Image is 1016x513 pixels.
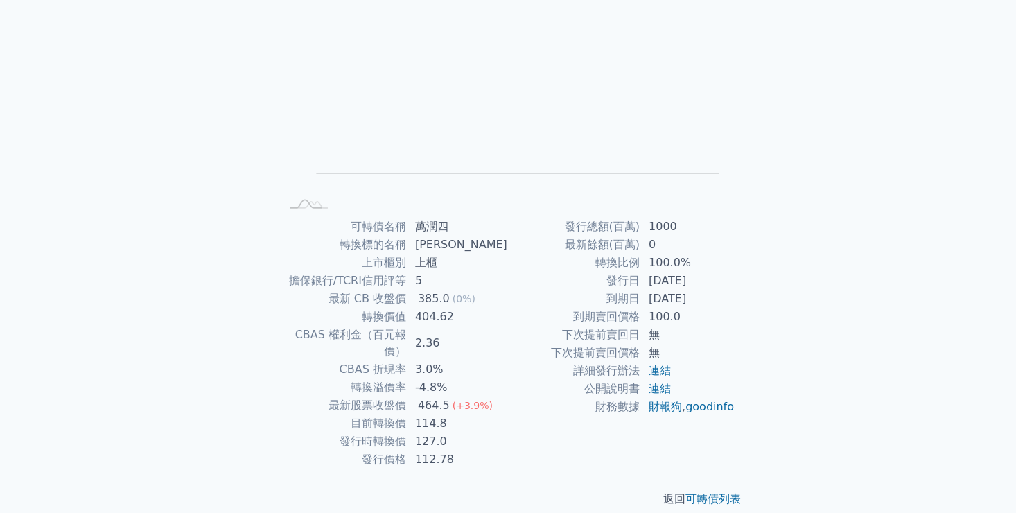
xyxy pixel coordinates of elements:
[640,254,735,272] td: 100.0%
[281,397,407,415] td: 最新股票收盤價
[407,308,508,326] td: 404.62
[640,398,735,416] td: ,
[281,326,407,360] td: CBAS 權利金（百元報價）
[649,382,671,395] a: 連結
[640,344,735,362] td: 無
[407,254,508,272] td: 上櫃
[281,433,407,451] td: 發行時轉換價
[407,379,508,397] td: -4.8%
[508,398,640,416] td: 財務數據
[508,254,640,272] td: 轉換比例
[508,326,640,344] td: 下次提前賣回日
[281,360,407,379] td: CBAS 折現率
[508,236,640,254] td: 最新餘額(百萬)
[508,344,640,362] td: 下次提前賣回價格
[407,451,508,469] td: 112.78
[415,290,453,307] div: 385.0
[281,308,407,326] td: 轉換價值
[281,272,407,290] td: 擔保銀行/TCRI信用評等
[508,308,640,326] td: 到期賣回價格
[281,415,407,433] td: 目前轉換價
[281,290,407,308] td: 最新 CB 收盤價
[508,272,640,290] td: 發行日
[640,308,735,326] td: 100.0
[649,400,682,413] a: 財報狗
[415,397,453,414] div: 464.5
[685,400,734,413] a: goodinfo
[453,400,493,411] span: (+3.9%)
[304,28,719,194] g: Chart
[508,362,640,380] td: 詳細發行辦法
[649,364,671,377] a: 連結
[685,492,741,505] a: 可轉債列表
[640,326,735,344] td: 無
[407,326,508,360] td: 2.36
[453,293,475,304] span: (0%)
[407,360,508,379] td: 3.0%
[281,218,407,236] td: 可轉債名稱
[407,236,508,254] td: [PERSON_NAME]
[281,236,407,254] td: 轉換標的名稱
[640,236,735,254] td: 0
[281,254,407,272] td: 上市櫃別
[508,290,640,308] td: 到期日
[640,290,735,308] td: [DATE]
[640,218,735,236] td: 1000
[508,218,640,236] td: 發行總額(百萬)
[407,433,508,451] td: 127.0
[407,218,508,236] td: 萬潤四
[281,451,407,469] td: 發行價格
[508,380,640,398] td: 公開說明書
[264,491,752,507] p: 返回
[640,272,735,290] td: [DATE]
[407,272,508,290] td: 5
[407,415,508,433] td: 114.8
[281,379,407,397] td: 轉換溢價率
